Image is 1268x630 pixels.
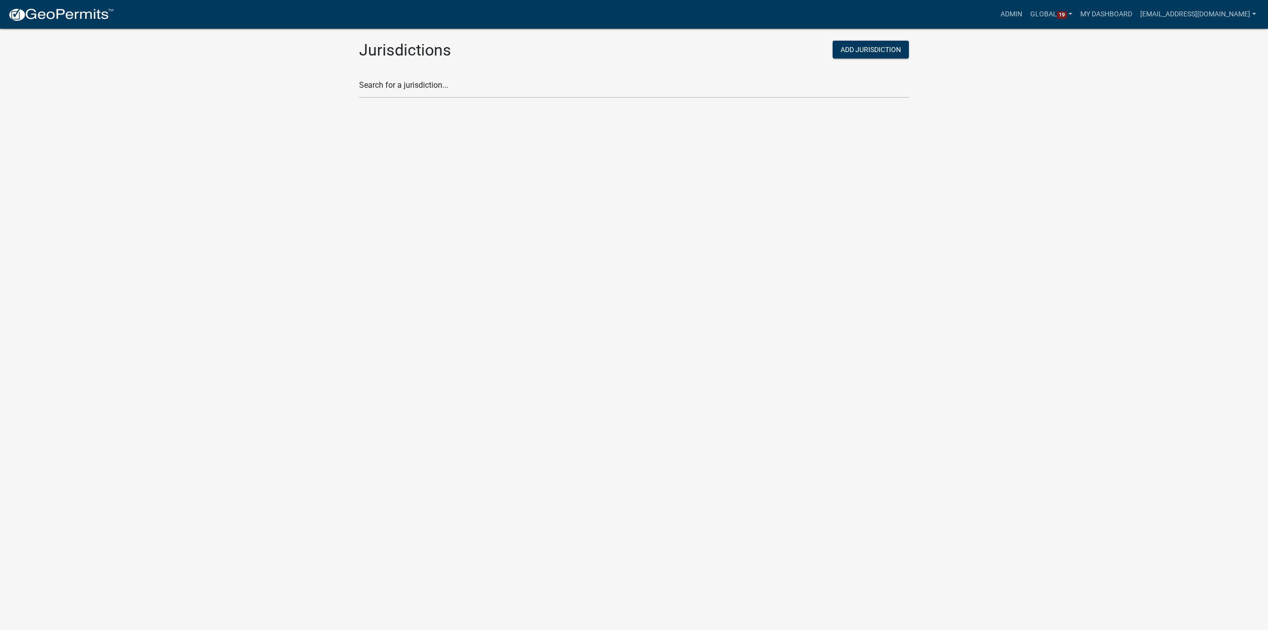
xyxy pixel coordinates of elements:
a: Admin [997,5,1026,24]
span: 19 [1057,11,1067,19]
h2: Jurisdictions [359,41,627,59]
a: [EMAIL_ADDRESS][DOMAIN_NAME] [1136,5,1260,24]
a: My Dashboard [1076,5,1136,24]
a: Global19 [1026,5,1077,24]
button: Add Jurisdiction [833,41,909,58]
